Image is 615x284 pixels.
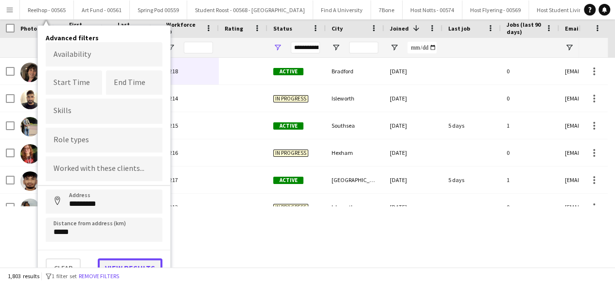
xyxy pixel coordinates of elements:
[501,85,559,112] div: 0
[507,21,542,35] span: Jobs (last 90 days)
[273,25,292,32] span: Status
[273,122,303,130] span: Active
[53,107,155,116] input: Type to search skills...
[69,21,94,35] span: First Name
[371,0,403,19] button: 7Bone
[20,144,40,164] img: Jade Walton
[442,112,501,139] div: 5 days
[74,0,130,19] button: Art Fund - 00561
[273,43,282,52] button: Open Filter Menu
[46,33,162,42] h4: Advanced filters
[390,25,409,32] span: Joined
[384,112,442,139] div: [DATE]
[20,0,74,19] button: Reelhop - 00565
[332,25,343,32] span: City
[384,58,442,84] div: [DATE]
[273,177,303,184] span: Active
[130,0,187,19] button: Spring Pod 00559
[273,95,308,102] span: In progress
[225,25,243,32] span: Rating
[160,112,219,139] div: 2215
[384,139,442,166] div: [DATE]
[53,165,155,173] input: Type to search clients...
[332,43,340,52] button: Open Filter Menu
[184,42,213,53] input: Workforce ID Filter Input
[160,194,219,220] div: 2213
[501,194,559,220] div: 0
[326,85,384,112] div: Isleworth
[326,58,384,84] div: Bradford
[166,43,175,52] button: Open Filter Menu
[565,25,580,32] span: Email
[326,167,384,193] div: [GEOGRAPHIC_DATA]
[326,139,384,166] div: Hexham
[20,25,37,32] span: Photo
[53,135,155,144] input: Type to search role types...
[390,43,399,52] button: Open Filter Menu
[501,58,559,84] div: 0
[166,21,201,35] span: Workforce ID
[160,139,219,166] div: 2216
[384,85,442,112] div: [DATE]
[160,85,219,112] div: 2214
[187,0,313,19] button: Student Roost - 00568 - [GEOGRAPHIC_DATA]
[384,194,442,220] div: [DATE]
[20,171,40,191] img: Steven Pandeti
[501,139,559,166] div: 0
[501,112,559,139] div: 1
[349,42,378,53] input: City Filter Input
[501,167,559,193] div: 1
[273,204,308,211] span: In progress
[20,117,40,136] img: Amit Singh
[407,42,437,53] input: Joined Filter Input
[20,90,40,109] img: Akshay Puri
[313,0,371,19] button: Find A University
[326,194,384,220] div: Isleworth
[462,0,529,19] button: Host Flyering - 00569
[118,21,143,35] span: Last Name
[529,0,609,19] button: Host Student Living 00547
[160,167,219,193] div: 2217
[565,43,574,52] button: Open Filter Menu
[403,0,462,19] button: Host Notts - 00574
[448,25,470,32] span: Last job
[442,167,501,193] div: 5 days
[326,112,384,139] div: Southsea
[20,63,40,82] img: Peter Millar
[273,68,303,75] span: Active
[273,150,308,157] span: In progress
[384,167,442,193] div: [DATE]
[160,58,219,84] div: 2218
[20,199,40,218] img: Arya Banerjee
